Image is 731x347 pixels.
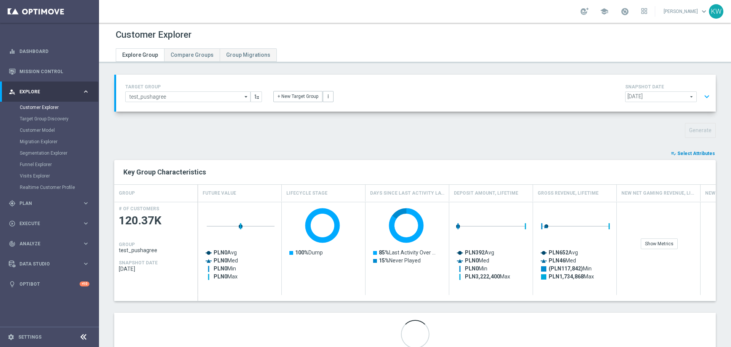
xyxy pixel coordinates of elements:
h4: Deposit Amount, Lifetime [454,187,518,200]
span: Plan [19,201,82,206]
span: Select Attributes [677,151,715,156]
i: gps_fixed [9,200,16,207]
button: Mission Control [8,69,90,75]
input: Select Existing or Create New [125,91,251,102]
h4: Gross Revenue, Lifetime [538,187,599,200]
i: track_changes [9,240,16,247]
div: Realtime Customer Profile [20,182,98,193]
tspan: 15% [379,257,389,264]
i: lightbulb [9,281,16,288]
button: gps_fixed Plan keyboard_arrow_right [8,200,90,206]
div: Execute [9,220,82,227]
text: Avg [465,249,494,256]
div: Customer Explorer [20,102,98,113]
tspan: 100% [295,249,308,256]
text: Avg [214,249,237,256]
h1: Customer Explorer [116,29,192,40]
div: +10 [80,281,89,286]
div: Data Studio [9,261,82,267]
span: Group Migrations [226,52,270,58]
i: arrow_drop_down [243,92,250,102]
text: Max [214,273,238,280]
i: settings [8,334,14,341]
a: Target Group Discovery [20,116,79,122]
span: Explore Group [122,52,158,58]
i: keyboard_arrow_right [82,220,89,227]
text: Min [465,265,487,272]
div: Funnel Explorer [20,159,98,170]
i: more_vert [326,94,331,99]
span: Data Studio [19,262,82,266]
h4: SNAPSHOT DATE [625,84,713,90]
span: Execute [19,221,82,226]
i: play_circle_outline [9,220,16,227]
a: Mission Control [19,61,89,82]
h4: GROUP [119,187,135,200]
div: Segmentation Explorer [20,147,98,159]
div: Press SPACE to select this row. [114,202,198,295]
span: test_pushagree [119,247,193,253]
tspan: PLN0 [465,257,479,264]
button: equalizer Dashboard [8,48,90,54]
div: Analyze [9,240,82,247]
a: Settings [18,335,41,339]
button: playlist_add_check Select Attributes [670,149,716,158]
tspan: PLN0 [214,257,227,264]
a: Funnel Explorer [20,162,79,168]
h4: SNAPSHOT DATE [119,260,158,265]
i: equalizer [9,48,16,55]
a: [PERSON_NAME]keyboard_arrow_down [663,6,709,17]
text: Med [214,257,238,264]
div: Migration Explorer [20,136,98,147]
h4: Days Since Last Activity Layer, Non Depositor [370,187,444,200]
i: person_search [9,88,16,95]
text: Min [549,265,592,272]
button: more_vert [323,91,334,102]
div: KW [709,4,723,19]
div: Optibot [9,274,89,294]
text: Max [549,273,594,280]
a: Segmentation Explorer [20,150,79,156]
i: keyboard_arrow_right [82,240,89,247]
h4: New Net Gaming Revenue, Lifetime [621,187,696,200]
div: play_circle_outline Execute keyboard_arrow_right [8,221,90,227]
button: person_search Explore keyboard_arrow_right [8,89,90,95]
tspan: PLN46 [549,257,565,264]
text: Avg [549,249,578,256]
i: keyboard_arrow_right [82,260,89,267]
div: Customer Model [20,125,98,136]
span: Analyze [19,241,82,246]
div: Show Metrics [641,238,678,249]
tspan: PLN652 [549,249,568,256]
h2: Key Group Characteristics [123,168,707,177]
i: playlist_add_check [671,151,676,156]
div: Dashboard [9,41,89,61]
i: keyboard_arrow_right [82,88,89,95]
button: track_changes Analyze keyboard_arrow_right [8,241,90,247]
h4: Lifecycle Stage [286,187,327,200]
span: 2025-09-16 [119,266,193,272]
div: Visits Explorer [20,170,98,182]
h4: TARGET GROUP [125,84,262,90]
a: Dashboard [19,41,89,61]
ul: Tabs [116,48,277,62]
button: Generate [685,123,716,138]
span: keyboard_arrow_down [700,7,708,16]
div: Plan [9,200,82,207]
h4: GROUP [119,242,135,247]
tspan: PLN0 [214,249,227,256]
text: Med [465,257,489,264]
tspan: PLN3,222,400 [465,273,500,280]
tspan: PLN392 [465,249,485,256]
tspan: PLN0 [214,273,227,280]
button: Data Studio keyboard_arrow_right [8,261,90,267]
button: lightbulb Optibot +10 [8,281,90,287]
a: Realtime Customer Profile [20,184,79,190]
text: Dump [295,249,323,256]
